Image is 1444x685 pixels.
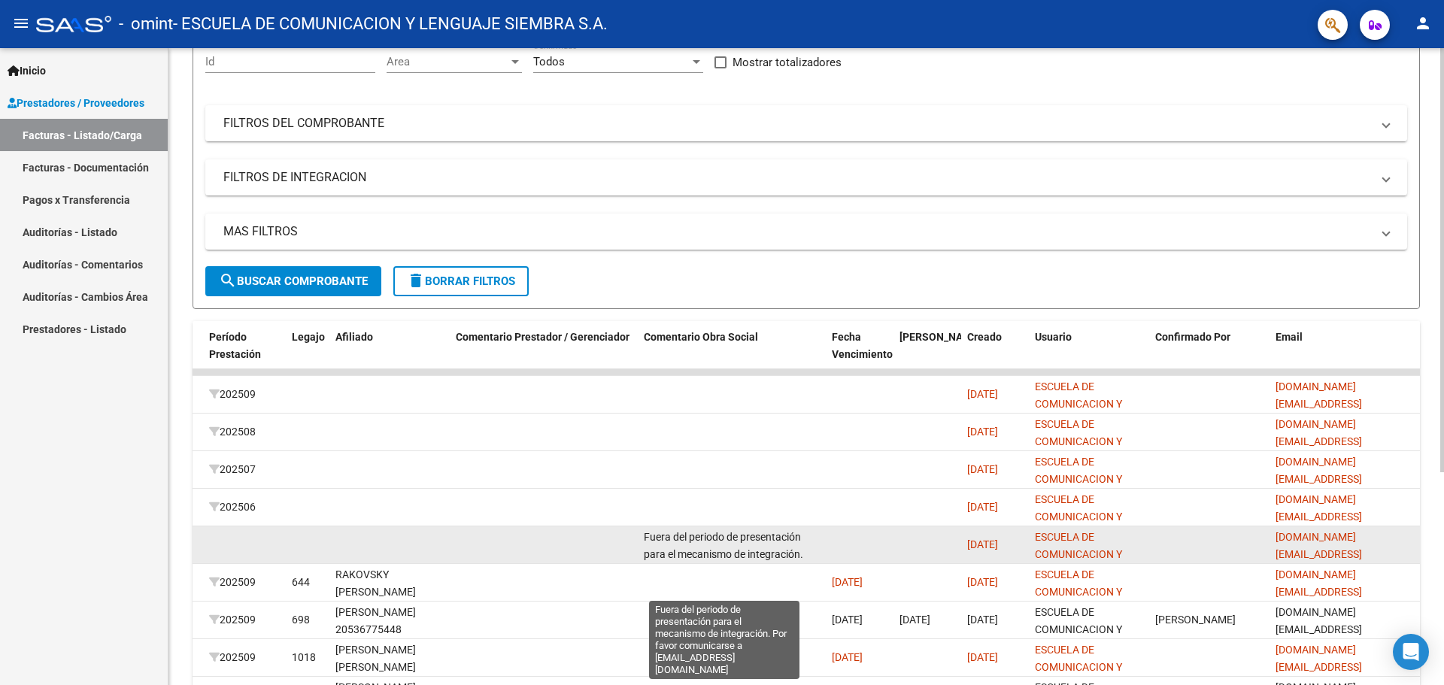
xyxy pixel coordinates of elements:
span: [PERSON_NAME] [899,331,981,343]
span: - ESCUELA DE COMUNICACION Y LENGUAJE SIEMBRA S.A. [173,8,608,41]
span: 202506 [209,501,256,513]
span: Borrar Filtros [407,274,515,288]
button: Buscar Comprobante [205,266,381,296]
div: RAKOVSKY [PERSON_NAME] 20529247592 [335,566,444,617]
datatable-header-cell: Confirmado Por [1149,321,1270,387]
div: 644 [292,574,310,591]
span: [DOMAIN_NAME][EMAIL_ADDRESS][DOMAIN_NAME] [1276,456,1362,502]
div: [PERSON_NAME] 20536775448 [335,604,444,638]
span: ESCUELA DE COMUNICACION Y LENGUAJE SIEMBRA S.A [1035,418,1134,481]
span: [DOMAIN_NAME][EMAIL_ADDRESS][DOMAIN_NAME] [1276,380,1362,427]
span: Todos [533,55,565,68]
datatable-header-cell: Fecha Confimado [893,321,961,387]
span: 202507 [209,463,256,475]
span: [DOMAIN_NAME][EMAIL_ADDRESS][DOMAIN_NAME] [1276,418,1362,465]
span: [DOMAIN_NAME][EMAIL_ADDRESS][DOMAIN_NAME] [1276,568,1362,615]
mat-expansion-panel-header: FILTROS DEL COMPROBANTE [205,105,1407,141]
span: Fecha Vencimiento [832,331,893,360]
datatable-header-cell: Email [1270,321,1420,387]
mat-panel-title: FILTROS DE INTEGRACION [223,169,1371,186]
datatable-header-cell: Comentario Obra Social [638,321,826,387]
datatable-header-cell: Comentario Prestador / Gerenciador [450,321,638,387]
span: Mostrar totalizadores [733,53,842,71]
span: Fuera del periodo de presentación para el mecanismo de integración. Por favor comunicarse a [EMAI... [644,531,811,594]
span: 202509 [209,651,256,663]
div: 698 [292,611,310,629]
span: [DOMAIN_NAME][EMAIL_ADDRESS][DOMAIN_NAME] [1276,493,1362,540]
span: [DATE] [967,651,998,663]
datatable-header-cell: Fecha Vencimiento [826,321,893,387]
span: 202509 [209,614,256,626]
span: ESCUELA DE COMUNICACION Y LENGUAJE SIEMBRA S.A [1035,531,1134,594]
span: Inicio [8,62,46,79]
span: [DATE] [832,651,863,663]
span: Creado [967,331,1002,343]
span: - omint [119,8,173,41]
span: Buscar Comprobante [219,274,368,288]
datatable-header-cell: Período Prestación [203,321,286,387]
mat-expansion-panel-header: FILTROS DE INTEGRACION [205,159,1407,195]
span: Comentario Prestador / Gerenciador [456,331,629,343]
span: Afiliado [335,331,373,343]
span: Prestadores / Proveedores [8,95,144,111]
span: ESCUELA DE COMUNICACION Y LENGUAJE SIEMBRA S.A [1035,456,1134,519]
div: 1018 [292,649,316,666]
datatable-header-cell: Usuario [1029,321,1149,387]
span: [DATE] [967,463,998,475]
span: Comentario Obra Social [644,331,758,343]
span: [PERSON_NAME] [1155,614,1236,626]
span: [DATE] [967,388,998,400]
span: [DOMAIN_NAME][EMAIL_ADDRESS][DOMAIN_NAME] [1276,606,1362,653]
span: [DATE] [967,426,998,438]
mat-expansion-panel-header: MAS FILTROS [205,214,1407,250]
mat-icon: person [1414,14,1432,32]
datatable-header-cell: Legajo [286,321,329,387]
datatable-header-cell: Creado [961,321,1029,387]
span: 202509 [209,388,256,400]
mat-icon: search [219,271,237,289]
mat-panel-title: MAS FILTROS [223,223,1371,240]
span: [DATE] [832,576,863,588]
div: Open Intercom Messenger [1393,634,1429,670]
span: [DATE] [967,501,998,513]
span: [DATE] [899,614,930,626]
span: [DATE] [967,538,998,550]
mat-panel-title: FILTROS DEL COMPROBANTE [223,115,1371,132]
span: Legajo [292,331,325,343]
span: ESCUELA DE COMUNICACION Y LENGUAJE SIEMBRA S.A [1035,568,1134,632]
span: [DOMAIN_NAME][EMAIL_ADDRESS][DOMAIN_NAME] [1276,531,1362,577]
span: [DATE] [967,576,998,588]
span: ESCUELA DE COMUNICACION Y LENGUAJE SIEMBRA S.A [1035,606,1134,669]
span: 202509 [209,576,256,588]
span: 202508 [209,426,256,438]
span: [DATE] [832,614,863,626]
mat-icon: menu [12,14,30,32]
span: Período Prestación [209,331,261,360]
span: ESCUELA DE COMUNICACION Y LENGUAJE SIEMBRA S.A [1035,493,1134,556]
span: ESCUELA DE COMUNICACION Y LENGUAJE SIEMBRA S.A [1035,380,1134,444]
button: Borrar Filtros [393,266,529,296]
span: Usuario [1035,331,1072,343]
span: Confirmado Por [1155,331,1230,343]
span: Area [387,55,508,68]
datatable-header-cell: Afiliado [329,321,450,387]
span: [DATE] [967,614,998,626]
span: Email [1276,331,1303,343]
mat-icon: delete [407,271,425,289]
